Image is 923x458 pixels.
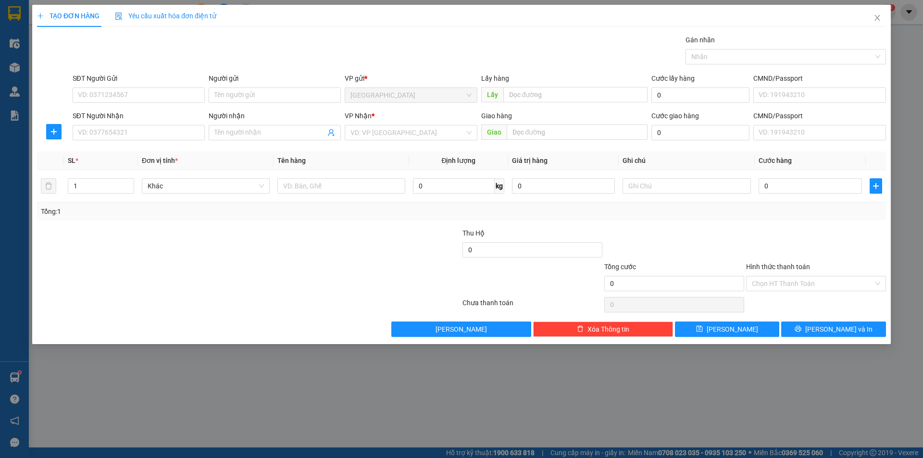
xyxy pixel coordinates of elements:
button: delete [41,178,56,194]
span: save [697,325,703,333]
div: SĐT Người Gửi [73,73,205,84]
span: delete [577,325,584,333]
button: deleteXóa Thông tin [534,322,674,337]
span: Xóa Thông tin [587,324,629,334]
span: Đà Lạt [351,88,472,102]
span: Lấy hàng [481,74,509,82]
label: Cước giao hàng [651,112,699,120]
span: SL [68,157,75,164]
span: [PERSON_NAME] và In [805,324,873,334]
label: Cước lấy hàng [651,74,695,82]
input: Dọc đường [503,87,648,102]
span: Giao hàng [481,112,512,120]
button: printer[PERSON_NAME] và In [782,322,886,337]
div: CMND/Passport [753,111,886,121]
div: Chưa thanh toán [461,297,603,314]
span: Giao [481,124,507,140]
span: plus [37,12,44,19]
span: Đơn vị tính [142,157,178,164]
span: kg [495,178,504,194]
span: user-add [328,129,336,136]
button: save[PERSON_NAME] [675,322,779,337]
input: Ghi Chú [623,178,751,194]
span: TẠO ĐƠN HÀNG [37,12,100,20]
span: Định lượng [442,157,476,164]
button: plus [870,178,882,194]
button: plus [46,124,62,139]
th: Ghi chú [619,151,755,170]
span: Lấy [481,87,503,102]
span: Giá trị hàng [512,157,548,164]
input: Dọc đường [507,124,648,140]
span: [PERSON_NAME] [436,324,487,334]
div: Người gửi [209,73,341,84]
div: Người nhận [209,111,341,121]
img: icon [115,12,123,20]
div: Tổng: 1 [41,206,356,217]
span: Khác [148,179,264,193]
button: [PERSON_NAME] [392,322,532,337]
input: VD: Bàn, Ghế [277,178,405,194]
label: Gán nhãn [686,36,715,44]
input: Cước lấy hàng [651,87,749,103]
span: Thu Hộ [462,229,485,237]
div: VP gửi [345,73,477,84]
span: [PERSON_NAME] [707,324,759,334]
label: Hình thức thanh toán [746,263,810,271]
span: Tổng cước [604,263,636,271]
input: 0 [512,178,615,194]
div: CMND/Passport [753,73,886,84]
span: plus [870,182,882,190]
button: Close [864,5,891,32]
span: close [873,14,881,22]
span: plus [47,128,61,136]
input: Cước giao hàng [651,125,749,140]
span: Tên hàng [277,157,306,164]
span: Yêu cầu xuất hóa đơn điện tử [115,12,216,20]
span: printer [795,325,801,333]
span: VP Nhận [345,112,372,120]
span: Cước hàng [759,157,792,164]
div: SĐT Người Nhận [73,111,205,121]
